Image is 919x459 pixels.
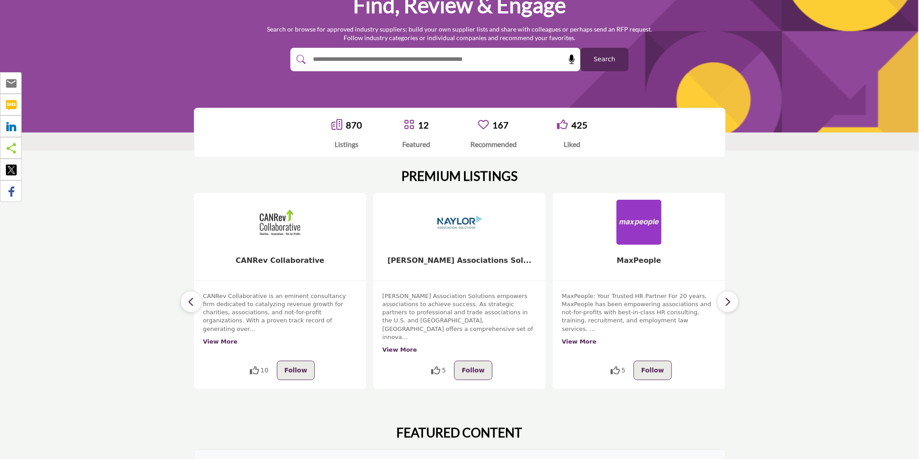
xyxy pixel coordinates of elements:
div: Featured [402,139,430,150]
a: [PERSON_NAME] Associations Sol... [387,256,531,265]
span: Follow [285,367,308,374]
span: 5 [621,366,625,375]
a: View More [562,338,597,345]
a: View More [203,338,238,345]
img: MaxPeople [616,200,662,245]
img: CANRev Collaborative [257,200,303,245]
p: Search or browse for approved industry suppliers; build your own supplier lists and share with co... [267,25,652,42]
div: CANRev Collaborative is an eminent consultancy firm dedicated to catalyzing revenue growth for ch... [203,292,357,354]
a: 12 [418,119,429,130]
button: Search [580,48,629,71]
span: Search [593,55,615,64]
div: Liked [557,139,588,150]
b: Naylor Associations Sol... [387,256,531,265]
a: 870 [346,119,362,130]
a: Go to Recommended [478,119,489,131]
span: 5 [442,366,446,375]
i: Go to Liked [557,119,568,130]
h2: FEATURED CONTENT [397,425,523,441]
button: Follow [454,361,492,380]
span: 10 [261,366,269,375]
a: Go to Featured [404,119,414,131]
span: Follow [462,367,485,374]
img: Naylor Associations Sol... [437,200,482,245]
a: CANRev Collaborative [236,256,325,265]
button: Follow [634,361,672,380]
a: 167 [492,119,509,130]
a: MaxPeople [617,256,661,265]
span: Follow [641,367,664,374]
div: Recommended [470,139,517,150]
div: Listings [331,139,362,150]
div: [PERSON_NAME] Association Solutions empowers associations to achieve success. As strategic partne... [382,292,537,354]
div: MaxPeople: Your Trusted HR Partner For 20 years, MaxPeople has been empowering associations and n... [562,292,716,354]
button: Follow [277,361,315,380]
h2: PREMIUM LISTINGS [401,169,518,184]
a: View More [382,346,417,353]
a: 425 [571,119,588,130]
